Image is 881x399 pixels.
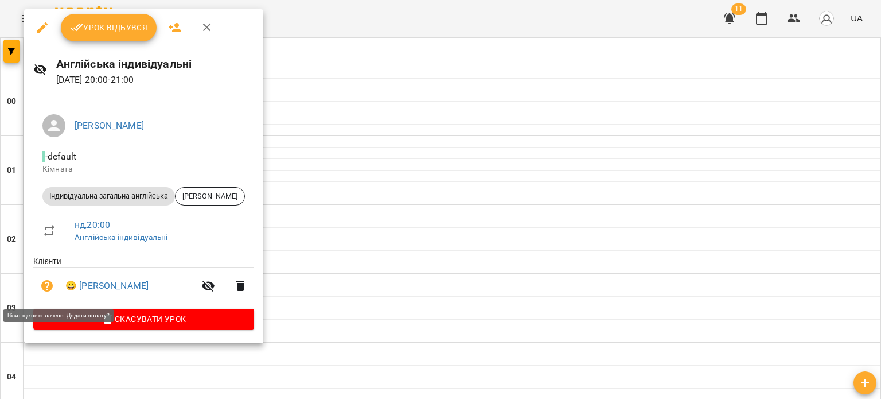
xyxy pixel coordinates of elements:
span: [PERSON_NAME] [176,191,244,202]
button: Скасувати Урок [33,309,254,330]
ul: Клієнти [33,255,254,309]
button: Урок відбувся [61,14,157,41]
span: Індивідуальна загальна англійська [42,191,175,202]
span: - default [42,151,79,162]
a: [PERSON_NAME] [75,120,144,131]
span: Урок відбувся [70,21,148,34]
h6: Англійська індивідуальні [56,55,254,73]
div: [PERSON_NAME] [175,187,245,206]
a: нд , 20:00 [75,219,110,230]
a: 😀 [PERSON_NAME] [65,279,149,293]
p: Кімната [42,164,245,175]
a: Англійська індивідуальні [75,233,168,242]
span: Скасувати Урок [42,312,245,326]
p: [DATE] 20:00 - 21:00 [56,73,254,87]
